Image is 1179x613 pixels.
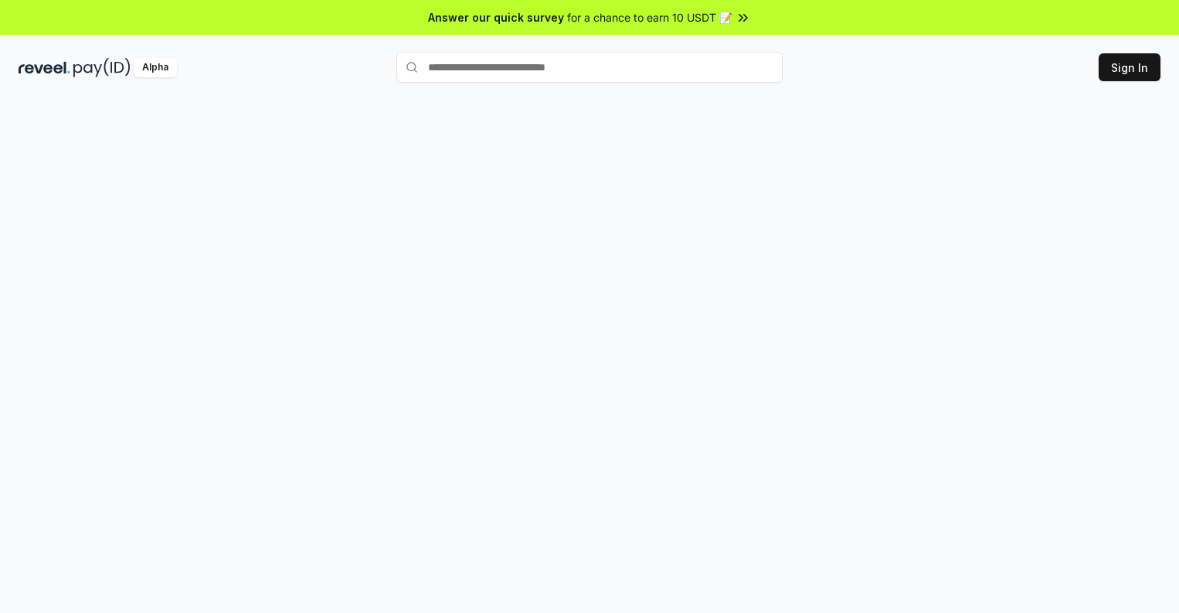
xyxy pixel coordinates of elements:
[19,58,70,77] img: reveel_dark
[567,9,732,26] span: for a chance to earn 10 USDT 📝
[428,9,564,26] span: Answer our quick survey
[1099,53,1160,81] button: Sign In
[134,58,177,77] div: Alpha
[73,58,131,77] img: pay_id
